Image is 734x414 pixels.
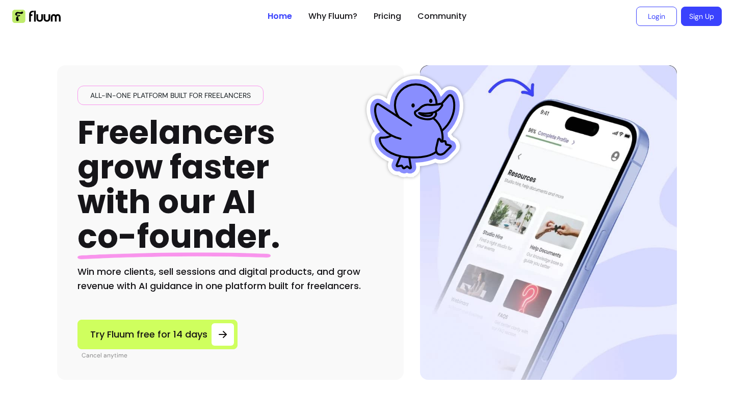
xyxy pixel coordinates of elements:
span: co-founder [77,214,271,259]
a: Pricing [374,10,401,22]
a: Why Fluum? [308,10,357,22]
a: Try Fluum free for 14 days [77,320,238,349]
a: Sign Up [681,7,722,26]
span: All-in-one platform built for freelancers [86,90,255,100]
img: Hero [420,65,677,380]
img: Fluum Logo [12,10,61,23]
a: Login [636,7,677,26]
h1: Freelancers grow faster with our AI . [77,115,280,254]
img: Fluum Duck sticker [364,75,466,177]
p: Cancel anytime [82,351,238,359]
span: Try Fluum free for 14 days [90,327,207,342]
a: Community [417,10,466,22]
a: Home [268,10,292,22]
h2: Win more clients, sell sessions and digital products, and grow revenue with AI guidance in one pl... [77,265,383,293]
